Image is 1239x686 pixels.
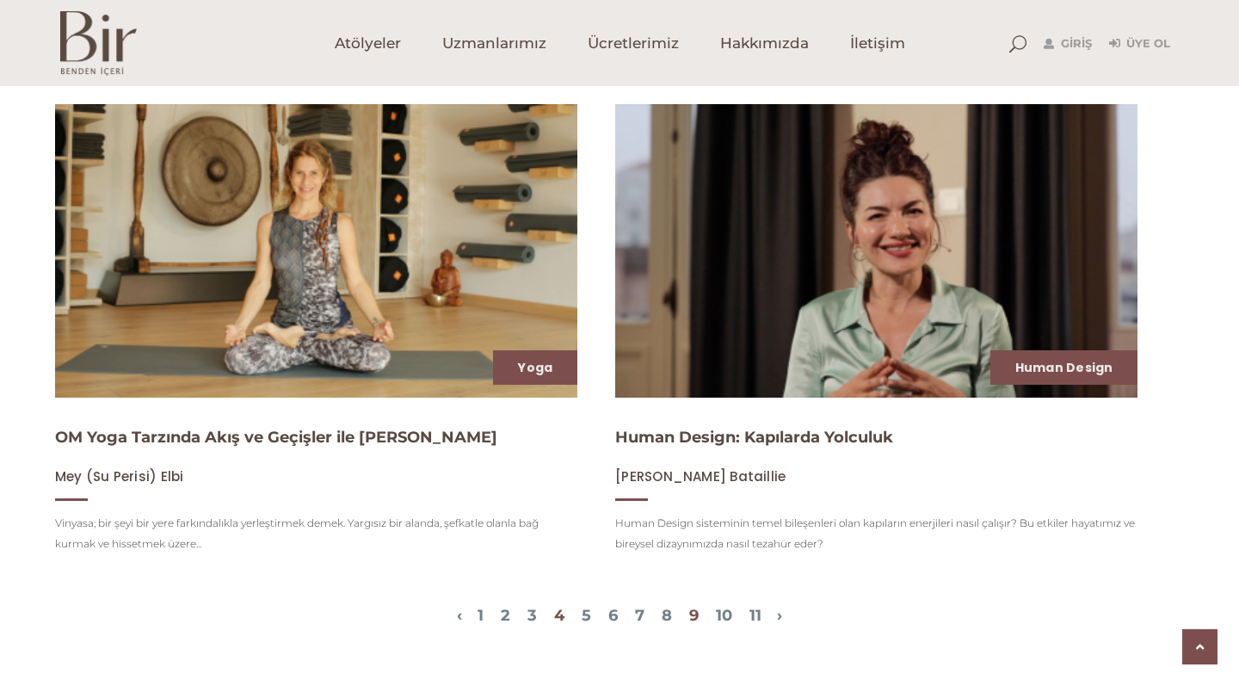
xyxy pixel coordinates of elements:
[1015,359,1113,376] a: Human Design
[615,467,786,485] span: [PERSON_NAME] Bataillie
[689,606,699,625] a: 9
[635,606,644,625] a: 7
[55,513,577,554] p: Vinyasa; bir şeyi bir yere farkındalıkla yerleştirmek demek. Yargısız bir alanda, şefkatle olanla...
[527,606,537,625] a: 3
[850,34,905,53] span: İletişim
[615,428,893,447] a: Human Design: Kapılarda Yolculuk
[457,606,462,625] a: Bir Önceki Sayfa
[662,606,672,625] a: 8
[615,468,786,485] a: [PERSON_NAME] Bataillie
[55,467,184,485] span: Mey (Su Perisi) Elbi
[716,606,732,625] a: 10
[582,606,591,625] a: 5
[335,34,401,53] span: Atölyeler
[518,359,552,376] a: Yoga
[777,606,782,625] a: Bir Sonraki Sayfa
[749,606,761,625] a: 11
[478,606,484,625] a: 1
[608,606,618,625] a: 6
[442,34,546,53] span: Uzmanlarımız
[1109,34,1170,54] a: Üye Ol
[55,468,184,485] a: Mey (Su Perisi) Elbi
[720,34,809,53] span: Hakkımızda
[55,428,497,447] a: OM Yoga Tarzında Akış ve Geçişler ile [PERSON_NAME]
[588,34,679,53] span: Ücretlerimiz
[615,513,1137,554] p: Human Design sisteminin temel bileşenleri olan kapıların enerjileri nasıl çalışır? Bu etkiler hay...
[554,606,564,625] a: 4
[1044,34,1092,54] a: Giriş
[501,606,510,625] a: 2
